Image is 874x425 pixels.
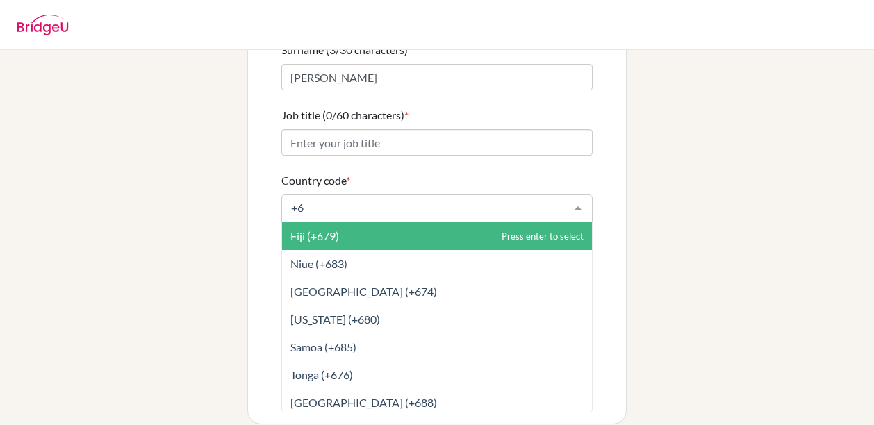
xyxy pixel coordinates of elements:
[290,312,380,326] span: [US_STATE] (+680)
[290,229,339,242] span: Fiji (+679)
[290,340,356,353] span: Samoa (+685)
[281,107,409,124] label: Job title (0/60 characters)
[281,64,593,90] input: Enter your surname
[290,396,437,409] span: [GEOGRAPHIC_DATA] (+688)
[290,285,437,298] span: [GEOGRAPHIC_DATA] (+674)
[281,129,593,156] input: Enter your job title
[288,201,564,215] input: Select a code
[281,172,350,189] label: Country code
[281,42,412,58] label: Surname (3/30 characters)
[290,257,347,270] span: Niue (+683)
[17,15,69,35] img: BridgeU logo
[290,368,353,381] span: Tonga (+676)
